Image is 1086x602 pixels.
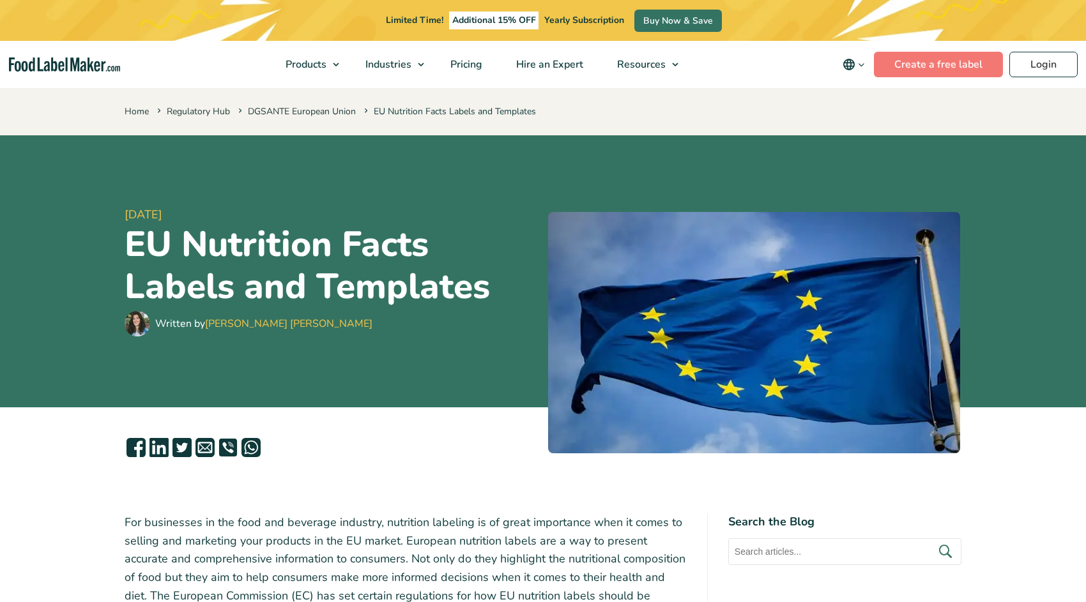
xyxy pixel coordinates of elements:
div: Written by [155,316,372,331]
span: Yearly Subscription [544,14,624,26]
img: Maria Abi Hanna - Food Label Maker [125,311,150,336]
a: Hire an Expert [500,41,597,88]
a: [PERSON_NAME] [PERSON_NAME] [205,317,372,331]
a: Create a free label [874,52,1003,77]
span: Hire an Expert [512,57,585,71]
span: Resources [613,57,667,71]
a: Industries [349,41,431,88]
a: Food Label Maker homepage [9,57,120,72]
span: Industries [362,57,413,71]
a: Home [125,105,149,117]
span: [DATE] [125,206,538,223]
span: Products [282,57,328,71]
a: Regulatory Hub [167,105,230,117]
a: Pricing [434,41,496,88]
span: Pricing [447,57,484,71]
a: Products [269,41,346,88]
a: DGSANTE European Union [248,105,356,117]
button: Change language [834,52,874,77]
input: Search articles... [728,538,961,565]
h1: EU Nutrition Facts Labels and Templates [125,223,538,308]
span: Limited Time! [386,14,443,26]
h4: Search the Blog [728,513,961,531]
a: Resources [600,41,685,88]
a: Login [1009,52,1078,77]
a: Buy Now & Save [634,10,722,32]
span: Additional 15% OFF [449,11,539,29]
span: EU Nutrition Facts Labels and Templates [362,105,536,117]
